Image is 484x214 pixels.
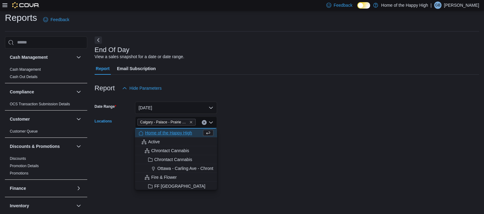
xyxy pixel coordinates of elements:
p: [PERSON_NAME] [444,2,479,9]
span: Chrontact Cannabis [154,156,192,163]
h3: End Of Day [95,46,129,54]
h3: Discounts & Promotions [10,143,60,149]
div: Gray Bonato [434,2,441,9]
span: Cash Out Details [10,74,38,79]
label: Locations [95,119,112,124]
span: Calgary - Palace - Prairie Records [140,119,188,125]
p: Home of the Happy High [381,2,428,9]
h1: Reports [5,12,37,24]
a: Cash Management [10,67,41,72]
button: Customer [75,115,82,123]
h3: Customer [10,116,30,122]
span: Calgary - Palace - Prairie Records [137,119,196,126]
div: Cash Management [5,66,87,83]
span: Email Subscription [117,62,156,75]
img: Cova [12,2,39,8]
button: FF [GEOGRAPHIC_DATA] [135,182,217,191]
button: Close list of options [208,120,213,125]
button: Customer [10,116,74,122]
label: Date Range [95,104,116,109]
button: Discounts & Promotions [10,143,74,149]
h3: Cash Management [10,54,48,60]
div: View a sales snapshot for a date or date range. [95,54,184,60]
span: Promotions [10,171,28,176]
button: Finance [75,185,82,192]
span: Customer Queue [10,129,38,134]
div: Customer [5,128,87,137]
h3: Report [95,84,115,92]
input: Dark Mode [357,2,370,9]
p: | [430,2,432,9]
button: Next [95,36,102,44]
button: Finance [10,185,74,191]
button: Clear input [202,120,207,125]
a: Customer Queue [10,129,38,133]
button: Remove Calgary - Palace - Prairie Records from selection in this group [189,120,193,124]
h3: Compliance [10,89,34,95]
button: [DATE] [135,102,217,114]
span: Chrontact Cannabis [151,148,189,154]
button: Inventory [10,203,74,209]
span: GB [435,2,440,9]
span: Hide Parameters [129,85,162,91]
button: Ottawa - Carling Ave - Chrontact Cannabis [135,164,217,173]
span: Active [148,139,160,145]
button: Cash Management [75,54,82,61]
div: Discounts & Promotions [5,155,87,179]
div: Compliance [5,100,87,110]
button: Home of the Happy High [135,129,217,137]
button: Hide Parameters [120,82,164,94]
button: Cash Management [10,54,74,60]
a: Promotions [10,171,28,175]
button: Fire & Flower [135,173,217,182]
a: OCS Transaction Submission Details [10,102,70,106]
button: Chrontact Cannabis [135,146,217,155]
span: FF [GEOGRAPHIC_DATA] [154,183,205,189]
span: Fire & Flower [151,174,177,180]
button: Active [135,137,217,146]
a: Promotion Details [10,164,39,168]
button: Discounts & Promotions [75,143,82,150]
h3: Inventory [10,203,29,209]
span: Report [96,62,110,75]
button: Compliance [10,89,74,95]
span: Ottawa - Carling Ave - Chrontact Cannabis [157,165,238,171]
span: Feedback [334,2,352,8]
span: Promotion Details [10,163,39,168]
a: Discounts [10,156,26,161]
a: Feedback [41,13,72,26]
button: Inventory [75,202,82,209]
button: Compliance [75,88,82,96]
h3: Finance [10,185,26,191]
a: Cash Out Details [10,75,38,79]
span: Feedback [51,17,69,23]
span: Home of the Happy High [145,130,192,136]
button: Chrontact Cannabis [135,155,217,164]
